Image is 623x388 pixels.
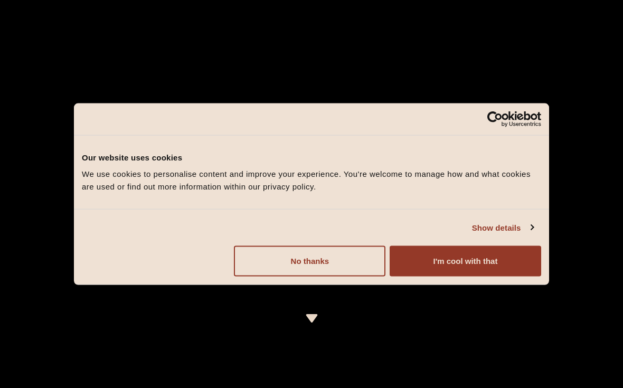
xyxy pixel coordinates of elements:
button: I'm cool with that [390,246,541,277]
a: Usercentrics Cookiebot - opens in a new window [449,111,541,127]
div: We use cookies to personalise content and improve your experience. You're welcome to manage how a... [82,168,541,193]
a: Show details [472,221,533,234]
button: No thanks [234,246,385,277]
img: icon-dropdown-cream.svg [305,314,318,323]
div: Our website uses cookies [82,151,541,164]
